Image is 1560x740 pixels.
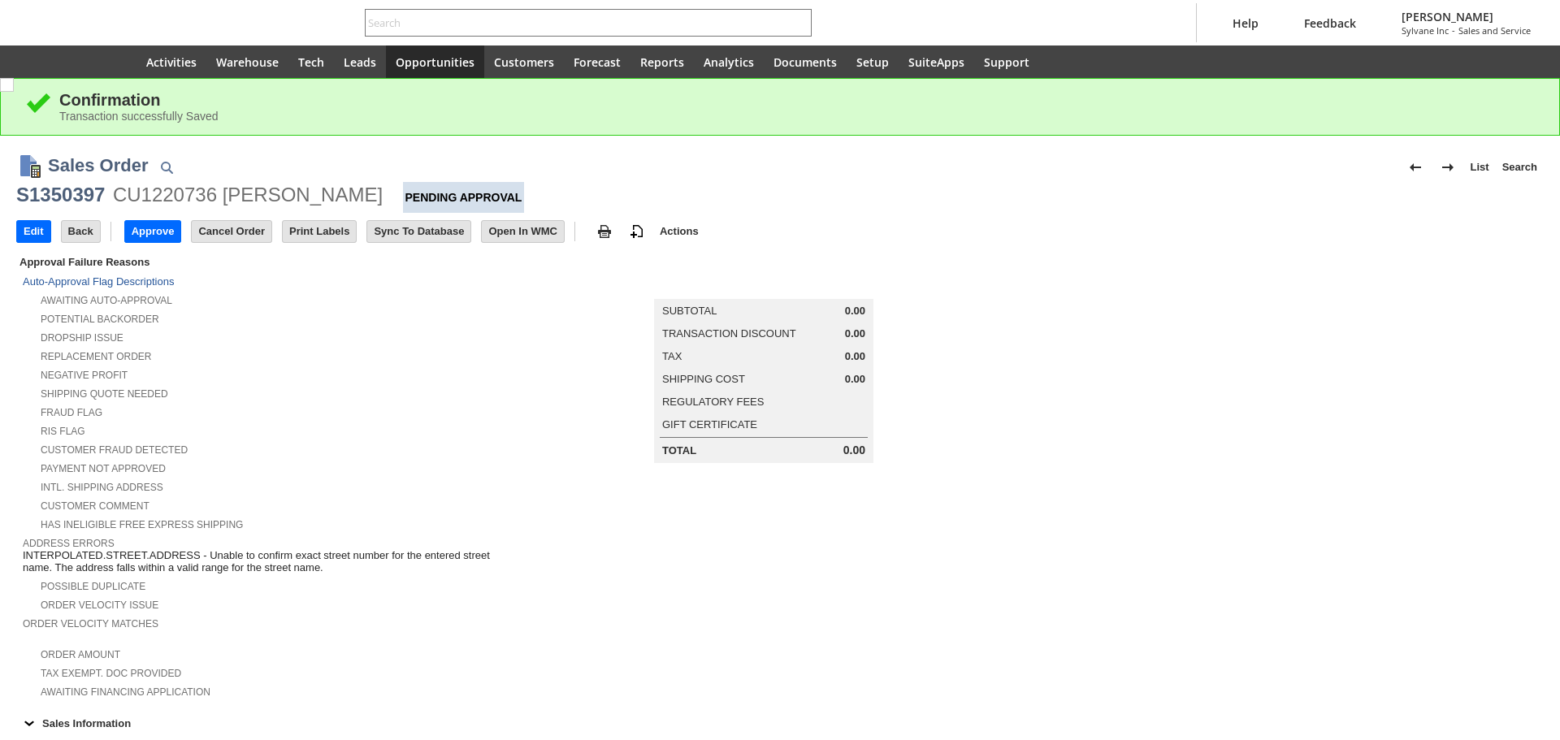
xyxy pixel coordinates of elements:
[41,482,163,493] a: Intl. Shipping Address
[288,45,334,78] a: Tech
[16,712,1537,734] div: Sales Information
[41,686,210,698] a: Awaiting Financing Application
[41,370,128,381] a: Negative Profit
[386,45,484,78] a: Opportunities
[662,327,796,340] a: Transaction Discount
[484,45,564,78] a: Customers
[41,581,145,592] a: Possible Duplicate
[1464,154,1496,180] a: List
[773,54,837,70] span: Documents
[146,54,197,70] span: Activities
[662,444,696,457] a: Total
[41,599,158,611] a: Order Velocity Issue
[206,45,288,78] a: Warehouse
[41,444,188,456] a: Customer Fraud Detected
[41,332,123,344] a: Dropship Issue
[662,305,717,317] a: Subtotal
[23,549,518,574] span: INTERPOLATED.STREET.ADDRESS - Unable to confirm exact street number for the entered street name. ...
[58,45,97,78] div: Shortcuts
[847,45,899,78] a: Setup
[662,373,745,385] a: Shipping Cost
[298,54,324,70] span: Tech
[16,712,1544,734] td: Sales Information
[1438,158,1458,177] img: Next
[845,373,865,386] span: 0.00
[216,54,279,70] span: Warehouse
[136,45,206,78] a: Activities
[41,500,149,512] a: Customer Comment
[107,52,127,71] svg: Home
[654,273,873,299] caption: Summary
[1233,15,1259,31] span: Help
[396,54,474,70] span: Opportunities
[366,13,789,32] input: Search
[908,54,964,70] span: SuiteApps
[1452,24,1455,37] span: -
[23,618,158,630] a: Order Velocity Matches
[630,45,694,78] a: Reports
[662,350,682,362] a: Tax
[1458,24,1531,37] span: Sales and Service
[984,54,1029,70] span: Support
[62,221,100,242] input: Back
[845,305,865,318] span: 0.00
[845,327,865,340] span: 0.00
[41,426,85,437] a: RIS flag
[23,538,115,549] a: Address Errors
[764,45,847,78] a: Documents
[1496,154,1544,180] a: Search
[662,418,757,431] a: Gift Certificate
[41,668,181,679] a: Tax Exempt. Doc Provided
[48,152,149,179] h1: Sales Order
[97,45,136,78] a: Home
[704,54,754,70] span: Analytics
[595,222,614,241] img: print.svg
[845,350,865,363] span: 0.00
[41,388,168,400] a: Shipping Quote Needed
[41,351,151,362] a: Replacement Order
[19,45,58,78] a: Recent Records
[1402,24,1449,37] span: Sylvane Inc
[41,295,172,306] a: Awaiting Auto-Approval
[574,54,621,70] span: Forecast
[41,463,166,474] a: Payment not approved
[640,54,684,70] span: Reports
[157,158,176,177] img: Quick Find
[662,396,764,408] a: Regulatory Fees
[23,275,174,288] a: Auto-Approval Flag Descriptions
[843,444,865,457] span: 0.00
[627,222,647,241] img: add-record.svg
[494,54,554,70] span: Customers
[29,52,49,71] svg: Recent Records
[1304,15,1356,31] span: Feedback
[334,45,386,78] a: Leads
[113,182,383,208] div: CU1220736 [PERSON_NAME]
[16,253,519,271] div: Approval Failure Reasons
[59,110,1535,123] div: Transaction successfully Saved
[283,221,356,242] input: Print Labels
[694,45,764,78] a: Analytics
[974,45,1039,78] a: Support
[564,45,630,78] a: Forecast
[41,519,243,530] a: Has Ineligible Free Express Shipping
[403,182,525,213] div: Pending Approval
[125,221,181,242] input: Approve
[344,54,376,70] span: Leads
[41,649,120,660] a: Order Amount
[367,221,470,242] input: Sync To Database
[41,314,159,325] a: Potential Backorder
[1402,9,1531,24] span: [PERSON_NAME]
[482,221,564,242] input: Open In WMC
[59,91,1535,110] div: Confirmation
[16,182,105,208] div: S1350397
[789,13,808,32] svg: Search
[17,221,50,242] input: Edit
[192,221,271,242] input: Cancel Order
[856,54,889,70] span: Setup
[653,225,705,237] a: Actions
[68,52,88,71] svg: Shortcuts
[41,407,102,418] a: Fraud Flag
[1406,158,1425,177] img: Previous
[899,45,974,78] a: SuiteApps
